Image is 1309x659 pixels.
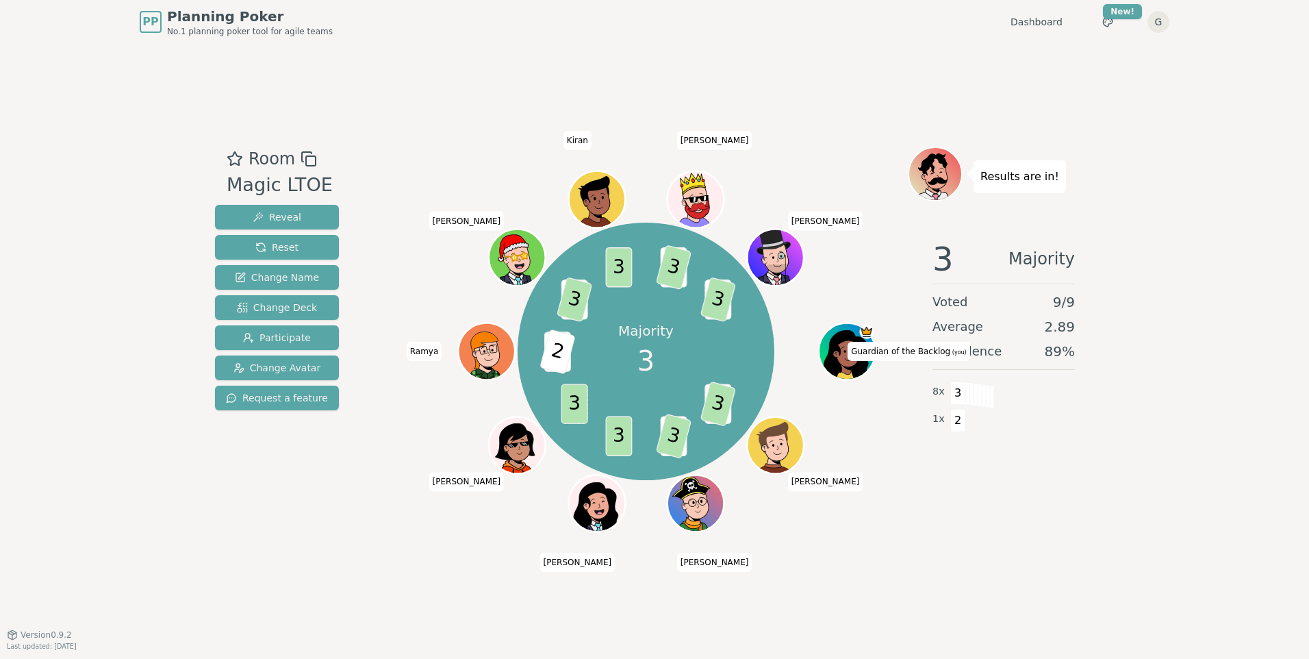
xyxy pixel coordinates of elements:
button: Participate [215,325,339,350]
span: 2 [539,329,576,374]
span: 1 x [932,412,945,427]
span: Click to change your name [407,342,442,361]
span: Click to change your name [848,342,970,361]
a: Dashboard [1011,15,1063,29]
span: Reveal [253,210,301,224]
span: 3 [605,247,632,287]
button: Change Name [215,265,339,290]
span: 2 [950,409,966,432]
span: Last updated: [DATE] [7,643,77,650]
span: Click to change your name [429,212,505,231]
button: Change Deck [215,295,339,320]
span: Click to change your name [677,553,752,572]
span: No.1 planning poker tool for agile teams [167,26,333,37]
span: 3 [637,340,654,382]
button: Change Avatar [215,356,339,380]
span: Click to change your name [563,131,592,150]
span: Voted [932,293,968,312]
button: Add as favourite [227,147,243,171]
button: Version0.9.2 [7,630,72,641]
span: Majority [1008,243,1075,275]
button: Click to change your avatar [820,325,874,378]
span: 3 [561,384,587,423]
button: Reveal [215,205,339,229]
span: Planning Poker [167,7,333,26]
span: Change Deck [237,301,317,314]
span: Guardian of the Backlog is the host [859,325,874,339]
span: Version 0.9.2 [21,630,72,641]
div: New! [1103,4,1142,19]
button: G [1147,11,1169,33]
span: Click to change your name [677,131,752,150]
span: 3 [950,382,966,405]
span: 3 [700,277,736,322]
span: 89 % [1045,342,1075,361]
span: PP [142,14,158,30]
span: 3 [655,413,691,458]
p: Majority [618,321,674,340]
span: Average [932,317,983,336]
span: Change Name [235,271,319,284]
span: Click to change your name [788,212,863,231]
span: 3 [700,381,736,426]
span: Request a feature [226,391,328,405]
div: Magic LTOE [227,171,333,199]
span: 3 [556,277,592,322]
span: 3 [605,416,632,456]
span: Click to change your name [540,553,615,572]
span: 3 [932,243,954,275]
span: Click to change your name [429,472,505,491]
p: Results are in! [980,167,1059,186]
span: 8 x [932,384,945,399]
span: Click to change your name [788,472,863,491]
a: PPPlanning PokerNo.1 planning poker tool for agile teams [140,7,333,37]
span: Room [249,147,295,171]
button: New! [1095,10,1120,34]
span: (you) [950,349,967,356]
span: Reset [255,240,298,254]
span: 2.89 [1044,317,1075,336]
button: Reset [215,235,339,260]
button: Request a feature [215,386,339,410]
span: 3 [655,245,691,290]
span: Change Avatar [233,361,321,375]
span: 9 / 9 [1053,293,1075,312]
span: Participate [243,331,311,345]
